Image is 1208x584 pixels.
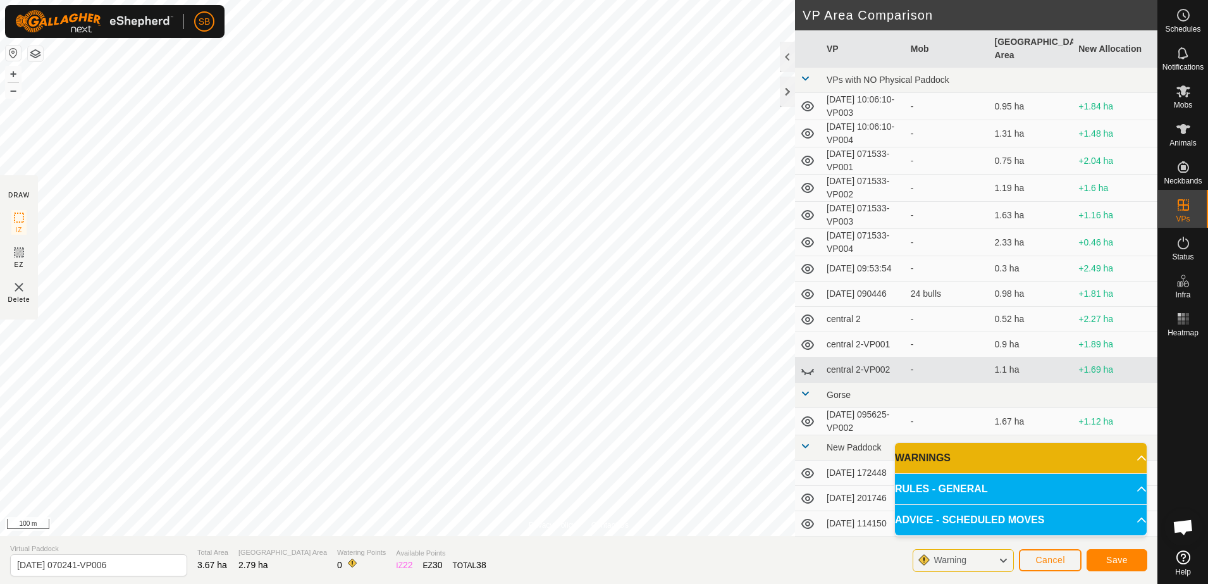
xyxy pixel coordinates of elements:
div: - [911,363,985,376]
td: [DATE] 09:53:54 [822,256,906,282]
div: Open chat [1164,508,1202,546]
div: DRAW [8,190,30,200]
img: VP [11,280,27,295]
span: IZ [16,225,23,235]
td: 0.98 ha [990,282,1074,307]
span: Notifications [1162,63,1204,71]
span: SB [199,15,211,28]
img: Gallagher Logo [15,10,173,33]
td: central 2-VP002 [822,357,906,383]
button: + [6,66,21,82]
th: [GEOGRAPHIC_DATA] Area [990,30,1074,68]
td: +1.6 ha [1073,175,1157,202]
td: [DATE] 071533-VP001 [822,147,906,175]
div: - [911,338,985,351]
span: Mobs [1174,101,1192,109]
td: +1.84 ha [1073,93,1157,120]
span: 0 [337,560,342,570]
td: +1.81 ha [1073,282,1157,307]
span: 3.67 ha [197,560,227,570]
span: Neckbands [1164,177,1202,185]
span: ADVICE - SCHEDULED MOVES [895,513,1044,528]
span: Save [1106,555,1128,565]
div: - [911,182,985,195]
span: Warning [934,555,966,565]
td: 0.9 ha [990,332,1074,357]
span: 38 [476,560,486,570]
span: Available Points [396,548,486,559]
td: +1.48 ha [1073,120,1157,147]
span: Help [1175,568,1191,576]
span: [GEOGRAPHIC_DATA] Area [238,547,327,558]
div: 24 bulls [911,287,985,301]
button: Save [1087,549,1147,571]
td: central 2 [822,307,906,332]
p-accordion-header: RULES - GENERAL [895,474,1147,504]
span: Status [1172,253,1193,261]
td: 0.95 ha [990,93,1074,120]
td: 1.19 ha [990,175,1074,202]
td: [DATE] 10:06:10-VP004 [822,120,906,147]
td: central 2-VP001 [822,332,906,357]
div: - [911,209,985,222]
span: Delete [8,295,30,304]
a: Help [1158,545,1208,581]
td: +2.04 ha [1073,147,1157,175]
td: [DATE] 090446 [822,282,906,307]
td: +1.12 ha [1073,408,1157,435]
span: VPs with NO Physical Paddock [827,75,949,85]
td: 1.63 ha [990,202,1074,229]
h2: VP Area Comparison [803,8,1157,23]
span: Cancel [1035,555,1065,565]
p-accordion-header: ADVICE - SCHEDULED MOVES [895,505,1147,535]
td: +1.89 ha [1073,332,1157,357]
td: [DATE] 120016 [822,537,906,562]
td: +2.49 ha [1073,256,1157,282]
button: – [6,83,21,98]
span: WARNINGS [895,450,951,466]
span: New Paddock [827,442,881,452]
div: - [911,100,985,113]
td: 2.33 ha [990,229,1074,256]
th: VP [822,30,906,68]
button: Map Layers [28,46,43,61]
td: 0.3 ha [990,256,1074,282]
div: - [911,415,985,428]
div: EZ [423,559,443,572]
span: Infra [1175,291,1190,299]
span: Gorse [827,390,851,400]
td: [DATE] 172448 [822,461,906,486]
span: 30 [433,560,443,570]
td: +2.01 ha [1073,537,1157,562]
td: +0.46 ha [1073,229,1157,256]
td: 1.67 ha [990,408,1074,435]
span: Animals [1169,139,1197,147]
td: +1.16 ha [1073,202,1157,229]
div: - [911,262,985,275]
td: 1.31 ha [990,120,1074,147]
td: +2.27 ha [1073,307,1157,332]
div: - [911,313,985,326]
div: IZ [396,559,412,572]
a: Privacy Policy [529,519,576,531]
span: RULES - GENERAL [895,481,988,497]
button: Reset Map [6,46,21,61]
td: 1.1 ha [990,357,1074,383]
a: Contact Us [591,519,629,531]
div: - [911,236,985,249]
td: 0.78 ha [990,537,1074,562]
td: [DATE] 071533-VP003 [822,202,906,229]
div: - [911,154,985,168]
td: [DATE] 114150 [822,511,906,537]
td: [DATE] 201746 [822,486,906,511]
span: 2.79 ha [238,560,268,570]
span: 22 [403,560,413,570]
span: Watering Points [337,547,386,558]
div: TOTAL [453,559,486,572]
span: Total Area [197,547,228,558]
span: EZ [15,260,24,270]
td: [DATE] 071533-VP002 [822,175,906,202]
span: Schedules [1165,25,1200,33]
span: VPs [1176,215,1190,223]
td: [DATE] 10:06:10-VP003 [822,93,906,120]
